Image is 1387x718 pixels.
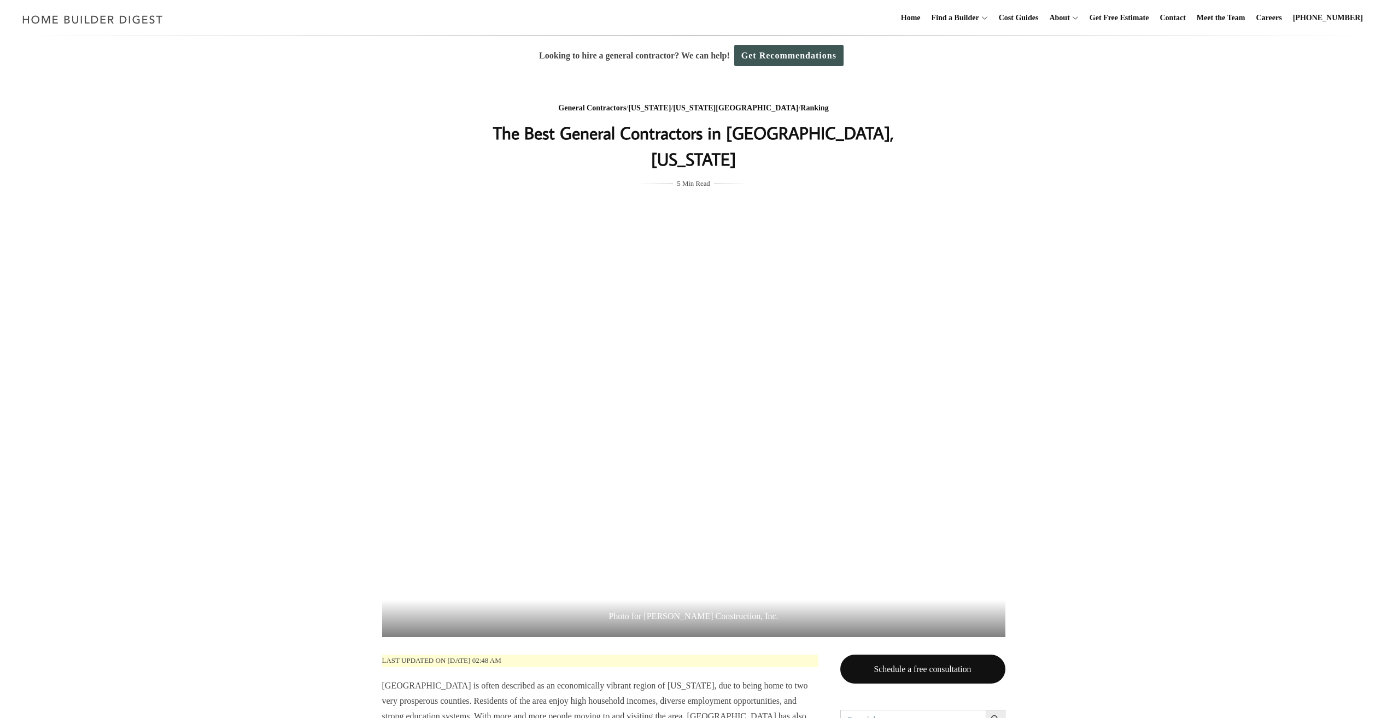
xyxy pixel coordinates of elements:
a: General Contractors [558,104,626,112]
p: Last updated on [DATE] 02:48 am [382,655,818,667]
a: Ranking [800,104,828,112]
h1: The Best General Contractors in [GEOGRAPHIC_DATA], [US_STATE] [476,120,912,172]
a: [PHONE_NUMBER] [1289,1,1367,36]
div: / / / [476,102,912,115]
span: Photo for [PERSON_NAME] Construction, Inc. [382,600,1005,637]
img: Home Builder Digest [17,9,168,30]
a: Home [897,1,925,36]
a: Cost Guides [994,1,1043,36]
span: 5 Min Read [677,178,710,190]
a: Contact [1155,1,1190,36]
a: Schedule a free consultation [840,655,1005,684]
a: Careers [1252,1,1286,36]
a: [US_STATE][GEOGRAPHIC_DATA] [673,104,798,112]
a: [US_STATE] [628,104,671,112]
a: Get Recommendations [734,45,844,66]
a: Meet the Team [1192,1,1250,36]
a: About [1045,1,1069,36]
a: Find a Builder [927,1,979,36]
a: Get Free Estimate [1085,1,1154,36]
